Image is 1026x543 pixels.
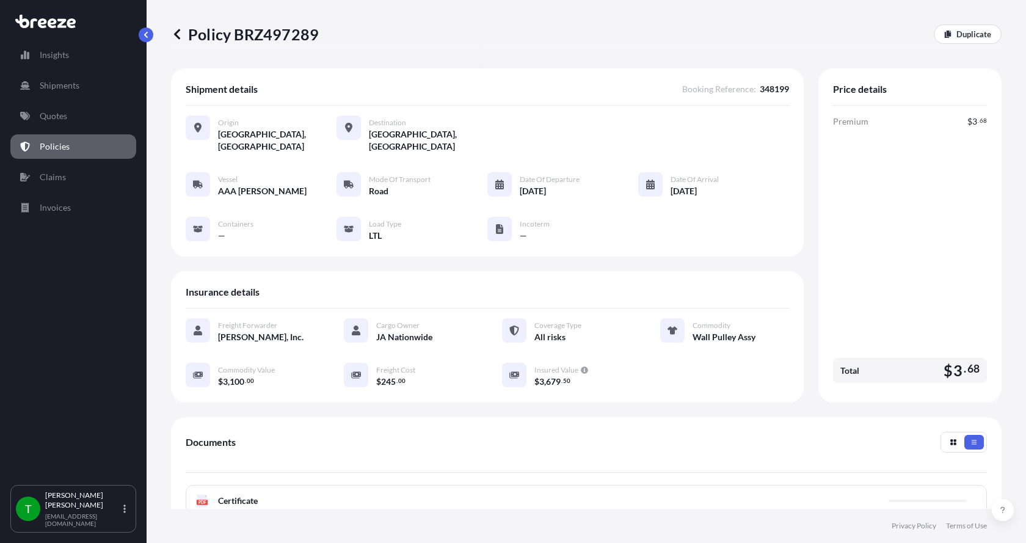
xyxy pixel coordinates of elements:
[10,195,136,220] a: Invoices
[369,185,388,197] span: Road
[934,24,1002,44] a: Duplicate
[376,321,420,330] span: Cargo Owner
[218,321,277,330] span: Freight Forwarder
[539,377,544,386] span: 3
[10,104,136,128] a: Quotes
[892,521,936,531] a: Privacy Policy
[10,43,136,67] a: Insights
[230,377,244,386] span: 100
[186,286,260,298] span: Insurance details
[45,512,121,527] p: [EMAIL_ADDRESS][DOMAIN_NAME]
[10,165,136,189] a: Claims
[218,365,275,375] span: Commodity Value
[218,175,238,184] span: Vessel
[682,83,756,95] span: Booking Reference :
[978,118,979,123] span: .
[186,83,258,95] span: Shipment details
[980,118,987,123] span: 68
[218,230,225,242] span: —
[218,185,307,197] span: AAA [PERSON_NAME]
[40,79,79,92] p: Shipments
[534,331,566,343] span: All risks
[671,175,719,184] span: Date of Arrival
[40,140,70,153] p: Policies
[40,171,66,183] p: Claims
[546,377,561,386] span: 679
[40,202,71,214] p: Invoices
[218,331,304,343] span: [PERSON_NAME], Inc.
[218,128,337,153] span: [GEOGRAPHIC_DATA], [GEOGRAPHIC_DATA]
[534,321,581,330] span: Coverage Type
[369,175,431,184] span: Mode of Transport
[223,377,228,386] span: 3
[520,175,580,184] span: Date of Departure
[944,363,953,378] span: $
[967,117,972,126] span: $
[10,134,136,159] a: Policies
[218,495,258,507] span: Certificate
[369,118,406,128] span: Destination
[563,379,570,383] span: 50
[376,331,432,343] span: JA Nationwide
[228,377,230,386] span: ,
[171,24,319,44] p: Policy BRZ497289
[398,379,406,383] span: 00
[396,379,398,383] span: .
[946,521,987,531] a: Terms of Use
[381,377,396,386] span: 245
[972,117,977,126] span: 3
[760,83,789,95] span: 348199
[245,379,246,383] span: .
[218,219,253,229] span: Containers
[45,490,121,510] p: [PERSON_NAME] [PERSON_NAME]
[956,28,991,40] p: Duplicate
[186,436,236,448] span: Documents
[218,118,239,128] span: Origin
[25,503,32,515] span: T
[40,49,69,61] p: Insights
[534,377,539,386] span: $
[967,365,980,373] span: 68
[693,331,755,343] span: Wall Pulley Assy
[369,128,487,153] span: [GEOGRAPHIC_DATA], [GEOGRAPHIC_DATA]
[520,185,546,197] span: [DATE]
[520,219,550,229] span: Incoterm
[671,185,697,197] span: [DATE]
[953,363,962,378] span: 3
[840,365,859,377] span: Total
[376,365,415,375] span: Freight Cost
[369,230,382,242] span: LTL
[520,230,527,242] span: —
[247,379,254,383] span: 00
[833,115,868,128] span: Premium
[198,500,206,505] text: PDF
[218,377,223,386] span: $
[534,365,578,375] span: Insured Value
[40,110,67,122] p: Quotes
[693,321,730,330] span: Commodity
[376,377,381,386] span: $
[964,365,966,373] span: .
[561,379,562,383] span: .
[833,83,887,95] span: Price details
[369,219,401,229] span: Load Type
[10,73,136,98] a: Shipments
[544,377,546,386] span: ,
